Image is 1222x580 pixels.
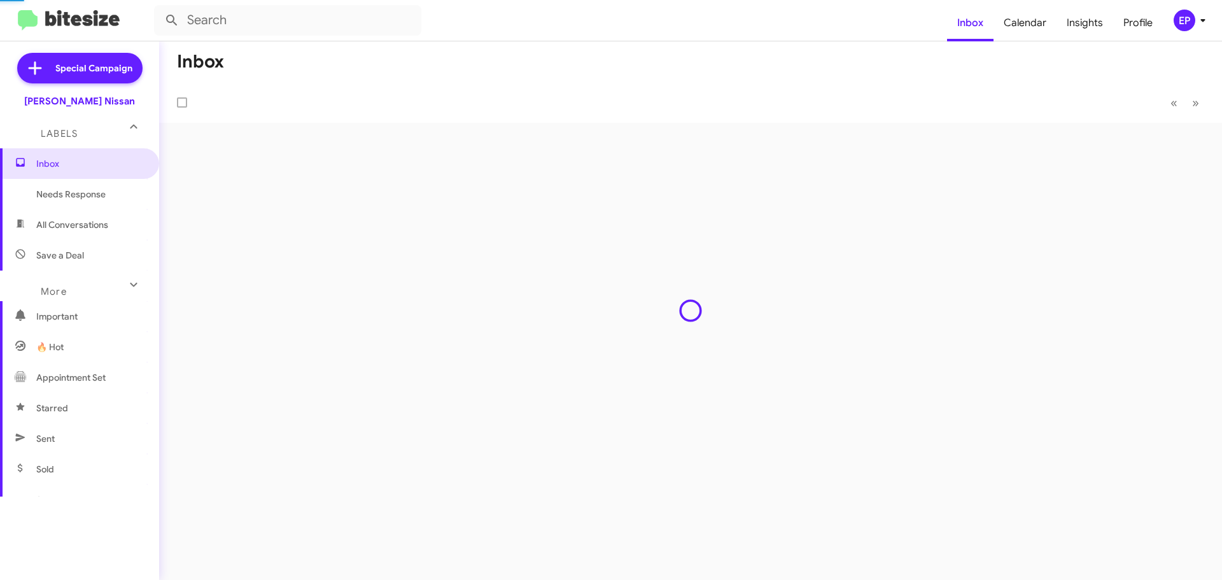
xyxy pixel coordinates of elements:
a: Insights [1057,4,1113,41]
a: Calendar [994,4,1057,41]
span: « [1170,95,1177,111]
button: Previous [1163,90,1185,116]
h1: Inbox [177,52,224,72]
span: Save a Deal [36,249,84,262]
span: 🔥 Hot [36,341,64,353]
span: Starred [36,402,68,414]
span: Labels [41,128,78,139]
button: EP [1163,10,1208,31]
span: Needs Response [36,188,144,201]
span: » [1192,95,1199,111]
span: More [41,286,67,297]
span: Sold [36,463,54,476]
span: Sent [36,432,55,445]
span: Inbox [36,157,144,170]
div: [PERSON_NAME] Nissan [24,95,135,108]
span: Important [36,310,144,323]
span: Sold Responded [36,493,104,506]
a: Special Campaign [17,53,143,83]
a: Profile [1113,4,1163,41]
button: Next [1184,90,1207,116]
div: EP [1174,10,1195,31]
a: Inbox [947,4,994,41]
span: Special Campaign [55,62,132,74]
span: All Conversations [36,218,108,231]
nav: Page navigation example [1163,90,1207,116]
span: Appointment Set [36,371,106,384]
input: Search [154,5,421,36]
